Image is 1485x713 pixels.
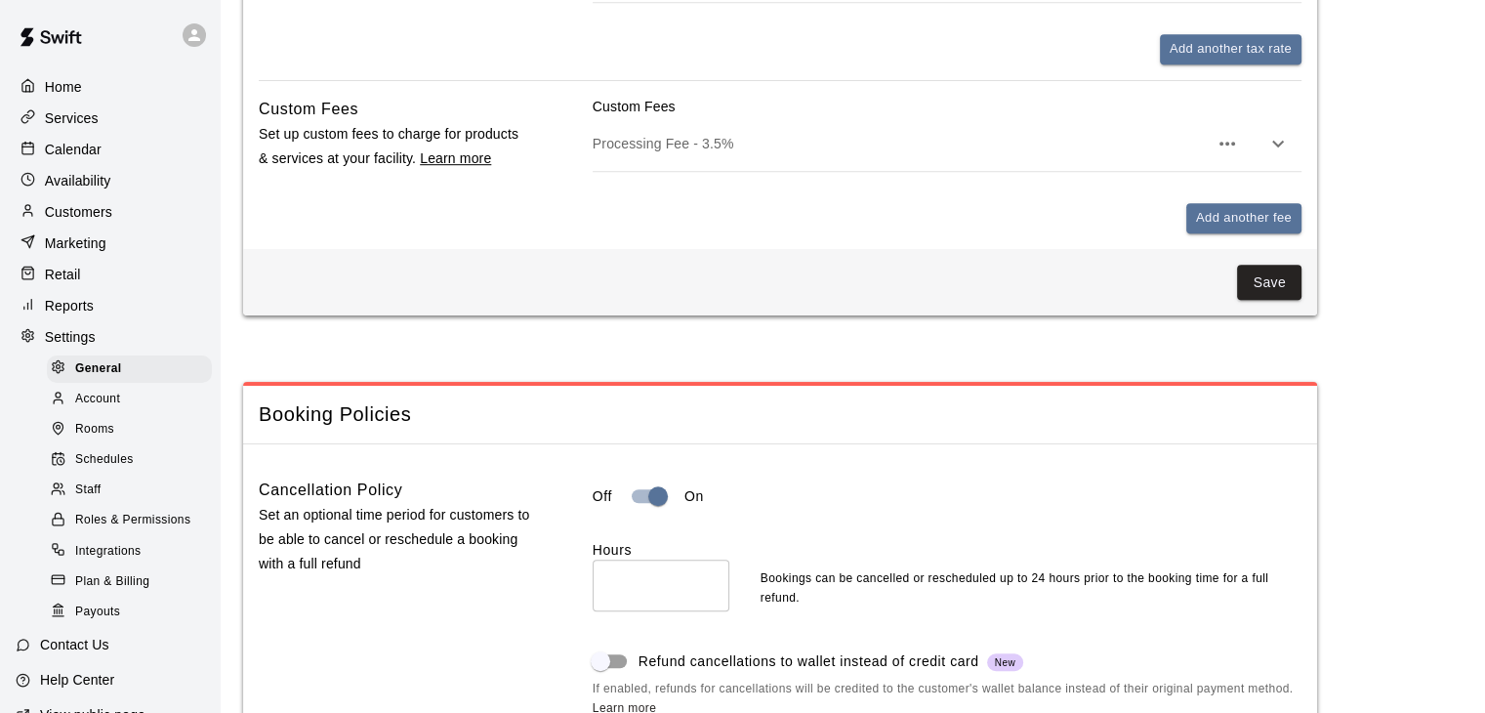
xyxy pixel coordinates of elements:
[75,450,134,470] span: Schedules
[47,477,212,504] div: Staff
[16,104,204,133] a: Services
[259,503,530,577] p: Set an optional time period for customers to be able to cancel or reschedule a booking with a ful...
[47,356,212,383] div: General
[47,415,220,445] a: Rooms
[593,540,729,560] label: Hours
[16,135,204,164] a: Calendar
[47,416,212,443] div: Rooms
[259,401,1301,428] span: Booking Policies
[47,566,220,597] a: Plan & Billing
[47,507,212,534] div: Roles & Permissions
[45,233,106,253] p: Marketing
[47,568,212,596] div: Plan & Billing
[75,542,142,562] span: Integrations
[75,481,101,500] span: Staff
[47,476,220,506] a: Staff
[47,354,220,384] a: General
[47,446,212,474] div: Schedules
[47,384,220,414] a: Account
[1160,34,1301,64] button: Add another tax rate
[47,597,220,627] a: Payouts
[684,486,704,507] p: On
[47,536,220,566] a: Integrations
[593,486,612,507] p: Off
[45,265,81,284] p: Retail
[16,229,204,258] a: Marketing
[593,97,1301,116] p: Custom Fees
[75,390,120,409] span: Account
[16,166,204,195] a: Availability
[75,603,120,622] span: Payouts
[45,202,112,222] p: Customers
[16,260,204,289] a: Retail
[16,197,204,227] a: Customers
[1237,265,1301,301] button: Save
[45,171,111,190] p: Availability
[45,296,94,315] p: Reports
[45,77,82,97] p: Home
[987,655,1024,670] span: New
[47,538,212,566] div: Integrations
[75,420,114,440] span: Rooms
[45,108,99,128] p: Services
[639,651,1023,672] span: Refund cancellations to wallet instead of credit card
[75,572,149,592] span: Plan & Billing
[593,116,1301,171] div: Processing Fee - 3.5%
[761,569,1301,608] p: Bookings can be cancelled or rescheduled up to 24 hours prior to the booking time for a full refund.
[47,445,220,476] a: Schedules
[16,322,204,352] a: Settings
[40,670,114,690] p: Help Center
[40,635,109,654] p: Contact Us
[16,72,204,102] a: Home
[259,478,402,503] h6: Cancellation Policy
[259,122,530,171] p: Set up custom fees to charge for products & services at your facility.
[45,140,102,159] p: Calendar
[45,327,96,347] p: Settings
[47,506,220,536] a: Roles & Permissions
[1186,203,1301,233] button: Add another fee
[47,386,212,413] div: Account
[16,291,204,320] a: Reports
[259,97,358,122] h6: Custom Fees
[47,599,212,626] div: Payouts
[420,150,491,166] a: Learn more
[75,511,190,530] span: Roles & Permissions
[593,134,1208,153] p: Processing Fee - 3.5%
[75,359,122,379] span: General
